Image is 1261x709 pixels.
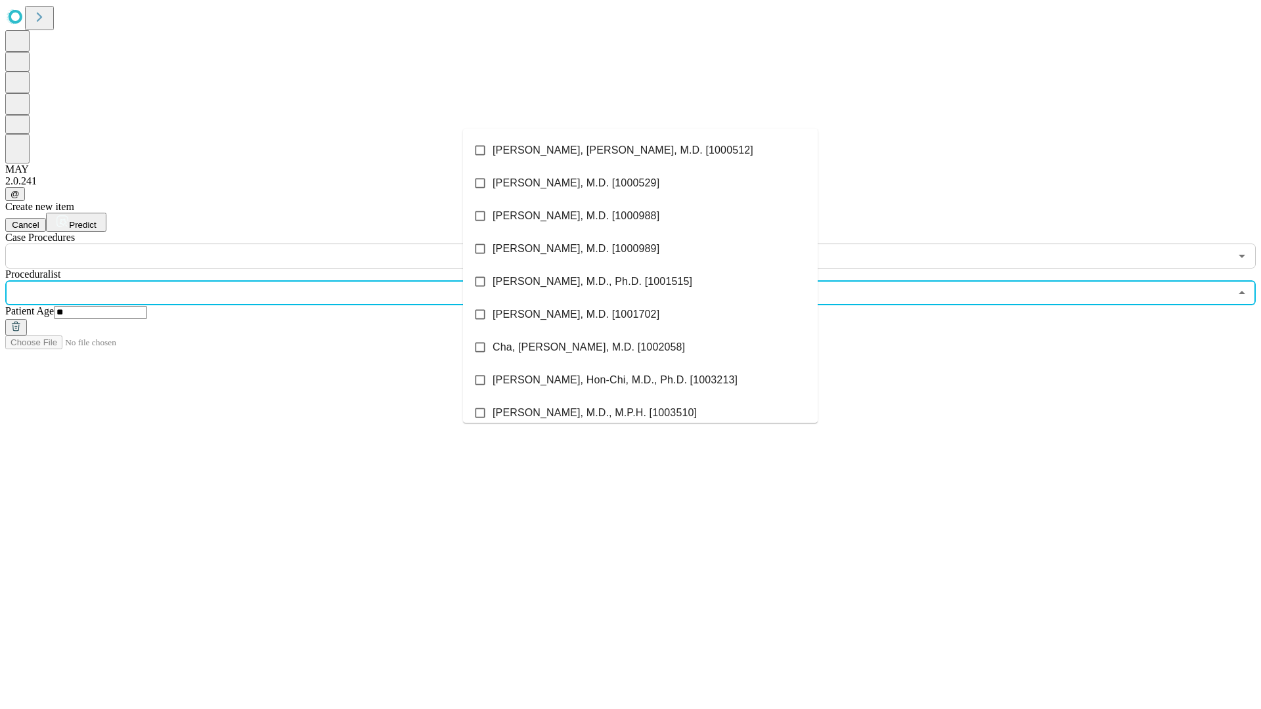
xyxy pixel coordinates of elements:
[69,220,96,230] span: Predict
[11,189,20,199] span: @
[5,269,60,280] span: Proceduralist
[5,232,75,243] span: Scheduled Procedure
[493,274,692,290] span: [PERSON_NAME], M.D., Ph.D. [1001515]
[493,175,659,191] span: [PERSON_NAME], M.D. [1000529]
[493,241,659,257] span: [PERSON_NAME], M.D. [1000989]
[5,201,74,212] span: Create new item
[493,372,738,388] span: [PERSON_NAME], Hon-Chi, M.D., Ph.D. [1003213]
[493,208,659,224] span: [PERSON_NAME], M.D. [1000988]
[46,213,106,232] button: Predict
[1233,247,1251,265] button: Open
[5,305,54,316] span: Patient Age
[5,175,1256,187] div: 2.0.241
[5,218,46,232] button: Cancel
[5,163,1256,175] div: MAY
[5,187,25,201] button: @
[493,142,753,158] span: [PERSON_NAME], [PERSON_NAME], M.D. [1000512]
[1233,284,1251,302] button: Close
[12,220,39,230] span: Cancel
[493,405,697,421] span: [PERSON_NAME], M.D., M.P.H. [1003510]
[493,307,659,322] span: [PERSON_NAME], M.D. [1001702]
[493,339,685,355] span: Cha, [PERSON_NAME], M.D. [1002058]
